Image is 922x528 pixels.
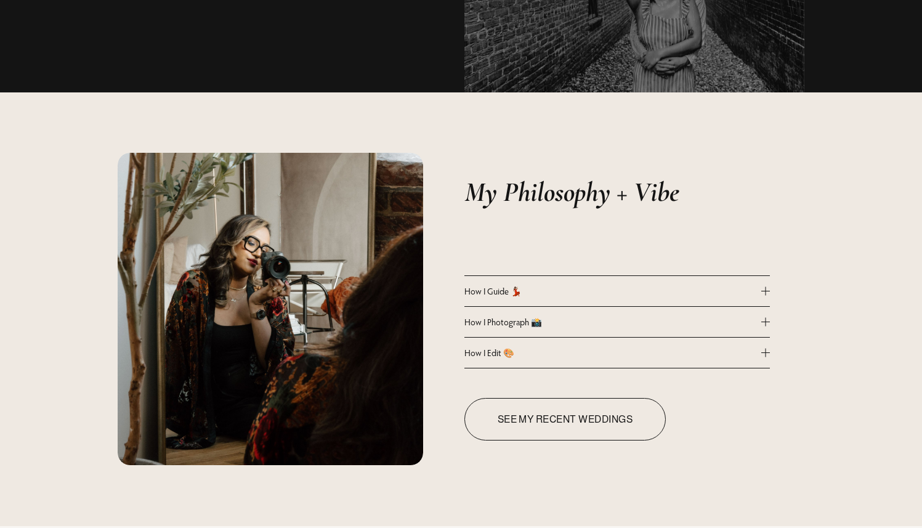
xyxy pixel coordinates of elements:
button: How I Photograph 📸 [464,307,770,337]
button: How I Edit 🎨 [464,338,770,368]
span: How I Edit 🎨 [464,347,761,359]
em: My Philosophy + Vibe [464,176,679,209]
span: How I Guide 💃🏽 [464,285,761,297]
a: See my Recent weddings [464,398,666,441]
button: How I Guide 💃🏽 [464,276,770,306]
span: How I Photograph 📸 [464,316,761,328]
